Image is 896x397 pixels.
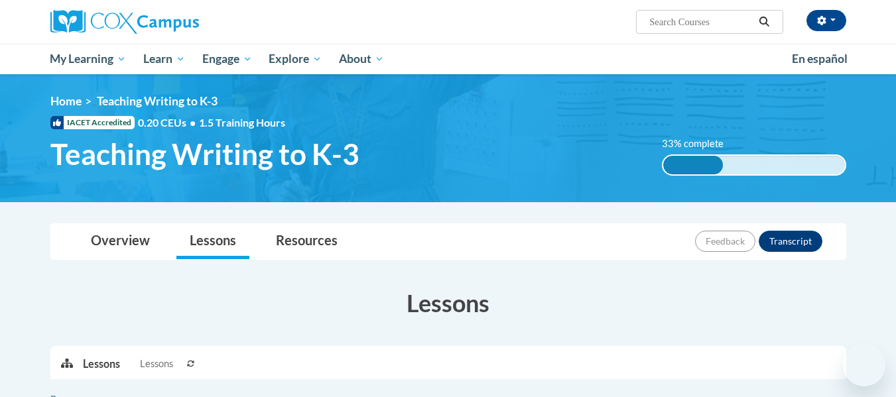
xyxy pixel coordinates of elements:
[330,44,393,74] a: About
[260,44,330,74] a: Explore
[339,51,384,67] span: About
[78,224,163,259] a: Overview
[50,10,302,34] a: Cox Campus
[843,344,885,386] iframe: Button to launch messaging window
[202,51,252,67] span: Engage
[50,286,846,319] h3: Lessons
[194,44,261,74] a: Engage
[695,231,755,252] button: Feedback
[759,231,822,252] button: Transcript
[754,14,774,30] button: Search
[83,357,120,371] p: Lessons
[140,357,173,371] span: Lessons
[648,14,754,30] input: Search Courses
[783,45,856,73] a: En español
[662,137,738,151] label: 33% complete
[143,51,185,67] span: Learn
[50,94,82,108] a: Home
[176,224,249,259] a: Lessons
[97,94,218,108] span: Teaching Writing to K-3
[42,44,135,74] a: My Learning
[263,224,351,259] a: Resources
[199,116,285,129] span: 1.5 Training Hours
[135,44,194,74] a: Learn
[31,44,866,74] div: Main menu
[663,156,723,174] div: 33% complete
[269,51,322,67] span: Explore
[50,137,359,172] span: Teaching Writing to K-3
[806,10,846,31] button: Account Settings
[792,52,848,66] span: En español
[138,115,199,130] span: 0.20 CEUs
[50,51,126,67] span: My Learning
[190,116,196,129] span: •
[50,10,199,34] img: Cox Campus
[50,116,135,129] span: IACET Accredited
